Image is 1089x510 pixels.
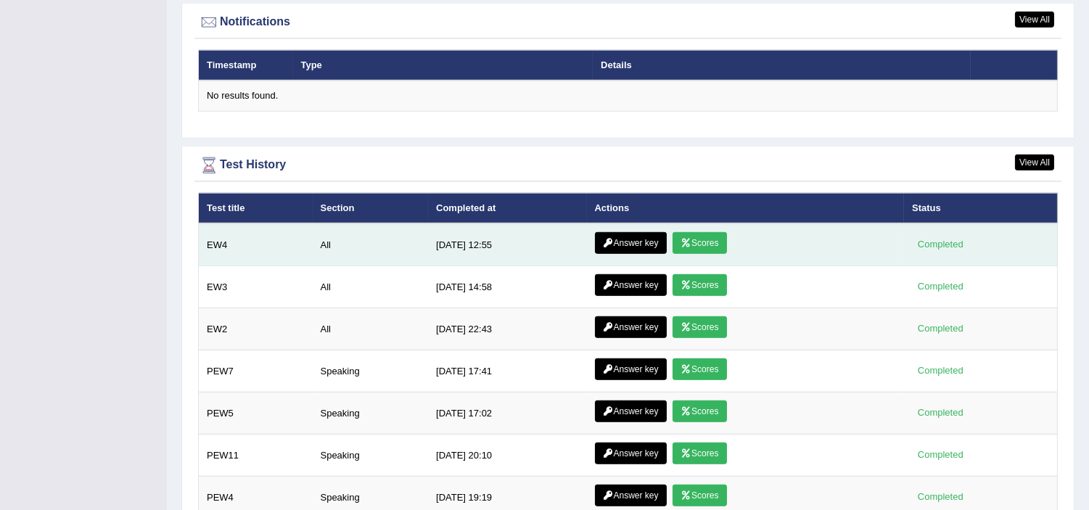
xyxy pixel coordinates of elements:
[428,223,586,266] td: [DATE] 12:55
[313,392,429,435] td: Speaking
[912,237,969,252] div: Completed
[912,321,969,337] div: Completed
[293,50,593,81] th: Type
[595,316,667,338] a: Answer key
[595,358,667,380] a: Answer key
[199,435,313,477] td: PEW11
[428,308,586,350] td: [DATE] 22:43
[1015,12,1054,28] a: View All
[199,223,313,266] td: EW4
[673,274,726,296] a: Scores
[1015,155,1054,170] a: View All
[673,358,726,380] a: Scores
[428,435,586,477] td: [DATE] 20:10
[207,89,1049,103] div: No results found.
[904,193,1057,223] th: Status
[595,400,667,422] a: Answer key
[313,308,429,350] td: All
[313,350,429,392] td: Speaking
[912,363,969,379] div: Completed
[593,50,970,81] th: Details
[912,279,969,295] div: Completed
[912,448,969,463] div: Completed
[673,443,726,464] a: Scores
[595,232,667,254] a: Answer key
[595,485,667,506] a: Answer key
[198,12,1058,33] div: Notifications
[313,435,429,477] td: Speaking
[587,193,905,223] th: Actions
[199,350,313,392] td: PEW7
[595,274,667,296] a: Answer key
[428,392,586,435] td: [DATE] 17:02
[595,443,667,464] a: Answer key
[428,266,586,308] td: [DATE] 14:58
[198,155,1058,176] div: Test History
[673,400,726,422] a: Scores
[313,193,429,223] th: Section
[199,266,313,308] td: EW3
[912,490,969,505] div: Completed
[199,308,313,350] td: EW2
[199,392,313,435] td: PEW5
[673,232,726,254] a: Scores
[673,485,726,506] a: Scores
[313,223,429,266] td: All
[313,266,429,308] td: All
[428,350,586,392] td: [DATE] 17:41
[199,50,293,81] th: Timestamp
[199,193,313,223] th: Test title
[673,316,726,338] a: Scores
[428,193,586,223] th: Completed at
[912,406,969,421] div: Completed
